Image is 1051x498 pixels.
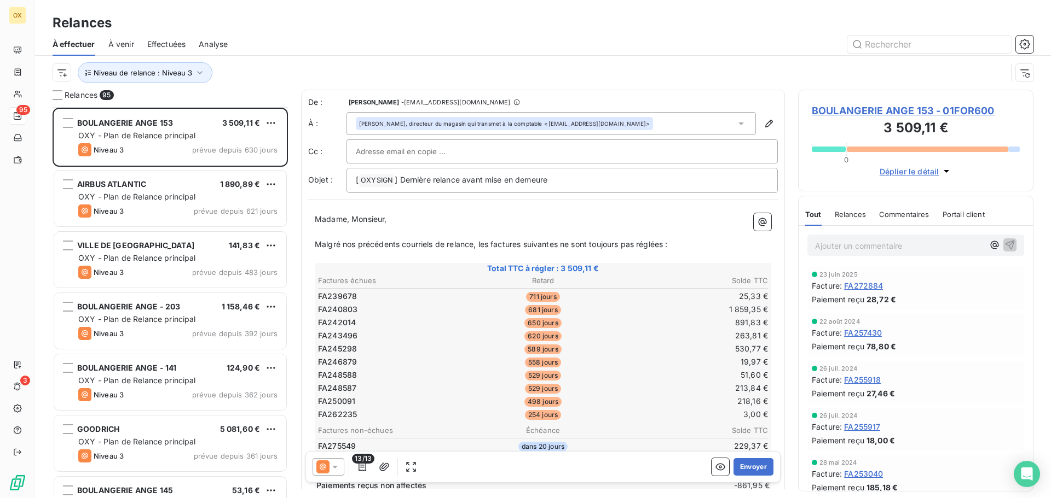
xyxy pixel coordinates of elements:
[308,146,347,157] label: Cc :
[77,241,194,250] span: VILLE DE [GEOGRAPHIC_DATA]
[78,62,212,83] button: Niveau de relance : Niveau 3
[525,305,561,315] span: 681 jours
[812,341,864,352] span: Paiement reçu
[318,330,357,341] span: FA243496
[812,388,864,399] span: Paiement reçu
[867,482,898,493] span: 185,18 €
[94,452,124,460] span: Niveau 3
[1014,461,1040,487] div: Open Intercom Messenger
[619,343,769,355] td: 530,77 €
[525,358,561,367] span: 558 jours
[9,7,26,24] div: OX
[359,174,394,187] span: OXYSIGN
[356,175,359,184] span: [
[318,383,356,394] span: FA248587
[819,412,857,419] span: 26 juil. 2024
[308,97,347,108] span: De :
[318,370,357,380] span: FA248588
[401,99,510,106] span: - [EMAIL_ADDRESS][DOMAIN_NAME]
[879,210,929,219] span: Commentaires
[316,480,702,491] span: Paiements reçus non affectés
[844,327,882,338] span: FA257430
[734,458,773,476] button: Envoyer
[819,459,857,466] span: 28 mai 2024
[317,440,467,452] td: FA275549
[359,120,542,127] span: [PERSON_NAME], directeur du magasin qui transmet à la comptable
[468,425,617,436] th: Échéance
[844,155,848,164] span: 0
[16,105,30,115] span: 95
[78,314,196,324] span: OXY - Plan de Relance principal
[94,145,124,154] span: Niveau 3
[524,344,561,354] span: 589 jours
[819,318,860,325] span: 22 août 2024
[619,382,769,394] td: 213,84 €
[812,327,842,338] span: Facture :
[819,271,858,278] span: 23 juin 2025
[20,376,30,385] span: 3
[704,480,770,491] span: -861,95 €
[318,356,357,367] span: FA246879
[867,341,896,352] span: 78,80 €
[222,118,261,127] span: 3 509,11 €
[147,39,186,50] span: Effectuées
[619,369,769,381] td: 51,60 €
[619,356,769,368] td: 19,97 €
[395,175,547,184] span: ] Dernière relance avant mise en demeure
[77,363,176,372] span: BOULANGERIE ANGE - 141
[619,317,769,329] td: 891,83 €
[94,207,124,215] span: Niveau 3
[199,39,228,50] span: Analyse
[526,292,559,302] span: 711 jours
[317,425,467,436] th: Factures non-échues
[844,280,883,291] span: FA272884
[53,39,95,50] span: À effectuer
[192,268,278,277] span: prévue depuis 483 jours
[194,452,278,460] span: prévue depuis 361 jours
[315,239,668,249] span: Malgré nos précédents courriels de relance, les factures suivantes ne sont toujours pas réglées :
[317,275,467,286] th: Factures échues
[812,294,864,305] span: Paiement reçu
[94,390,124,399] span: Niveau 3
[78,376,196,385] span: OXY - Plan de Relance principal
[192,390,278,399] span: prévue depuis 362 jours
[468,275,617,286] th: Retard
[525,384,561,394] span: 529 jours
[356,143,473,160] input: Adresse email en copie ...
[229,241,260,250] span: 141,83 €
[222,302,261,311] span: 1 158,46 €
[77,302,180,311] span: BOULANGERIE ANGE - 203
[53,107,288,498] div: grid
[619,425,769,436] th: Solde TTC
[192,329,278,338] span: prévue depuis 392 jours
[227,363,260,372] span: 124,90 €
[867,388,895,399] span: 27,46 €
[518,442,568,452] span: dans 20 jours
[525,410,561,420] span: 254 jours
[847,36,1012,53] input: Rechercher
[876,165,956,178] button: Déplier le détail
[352,454,374,464] span: 13/13
[867,435,895,446] span: 18,00 €
[318,304,357,315] span: FA240803
[844,374,881,385] span: FA255918
[77,118,173,127] span: BOULANGERIE ANGE 153
[619,303,769,315] td: 1 859,35 €
[812,421,842,432] span: Facture :
[220,179,261,189] span: 1 890,89 €
[78,131,196,140] span: OXY - Plan de Relance principal
[94,68,192,77] span: Niveau de relance : Niveau 3
[318,409,357,420] span: FA262235
[619,330,769,342] td: 263,81 €
[318,343,357,354] span: FA245298
[318,317,356,328] span: FA242014
[867,294,896,305] span: 28,72 €
[77,424,119,433] span: GOODRICH
[619,290,769,302] td: 25,33 €
[316,263,770,274] span: Total TTC à régler : 3 509,11 €
[232,485,260,495] span: 53,16 €
[812,103,1020,118] span: BOULANGERIE ANGE 153 - 01FOR600
[524,331,561,341] span: 620 jours
[844,468,883,479] span: FA253040
[619,408,769,420] td: 3,00 €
